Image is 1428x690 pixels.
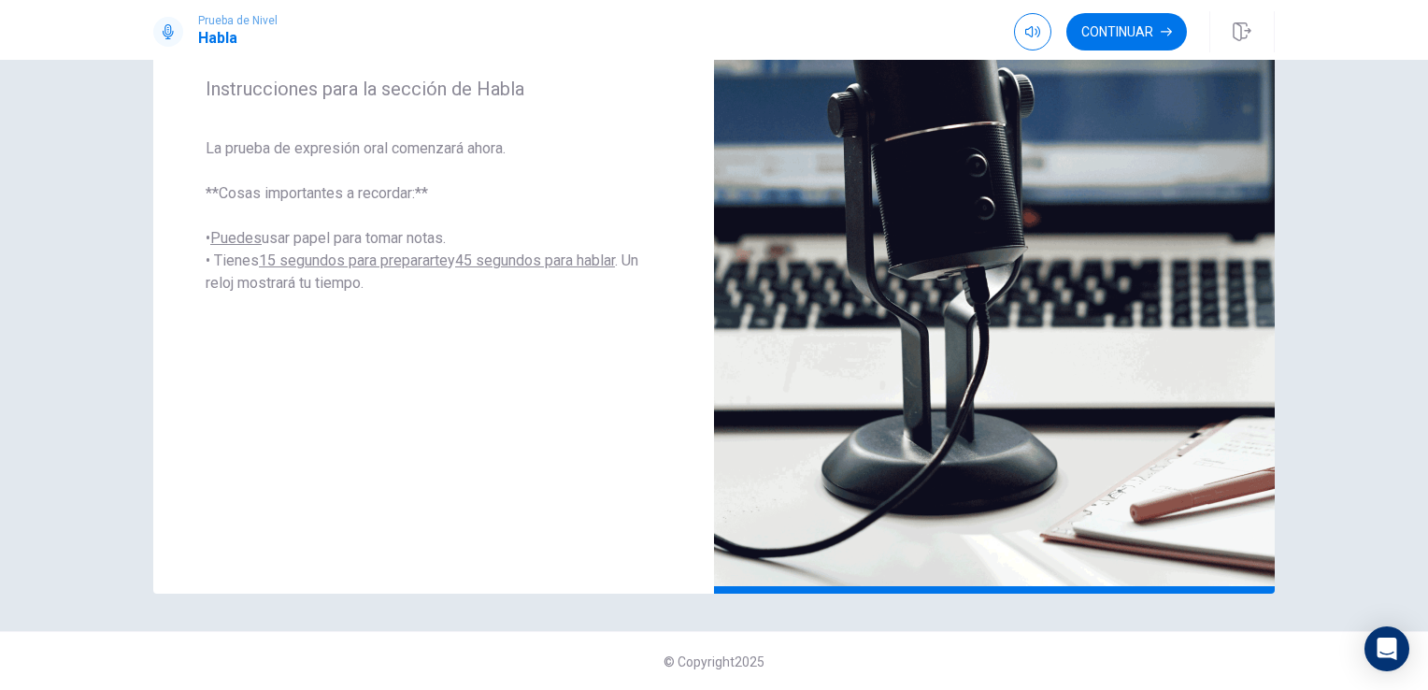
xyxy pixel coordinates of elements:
[1066,13,1187,50] button: Continuar
[664,654,764,669] span: © Copyright 2025
[198,27,278,50] h1: Habla
[455,252,615,269] u: 45 segundos para hablar
[1364,626,1409,671] div: Open Intercom Messenger
[198,14,278,27] span: Prueba de Nivel
[210,229,262,247] u: Puedes
[206,78,662,100] span: Instrucciones para la sección de Habla
[259,252,448,269] u: 15 segundos para prepararte
[206,137,662,295] span: La prueba de expresión oral comenzará ahora. **Cosas importantes a recordar:** • usar papel para ...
